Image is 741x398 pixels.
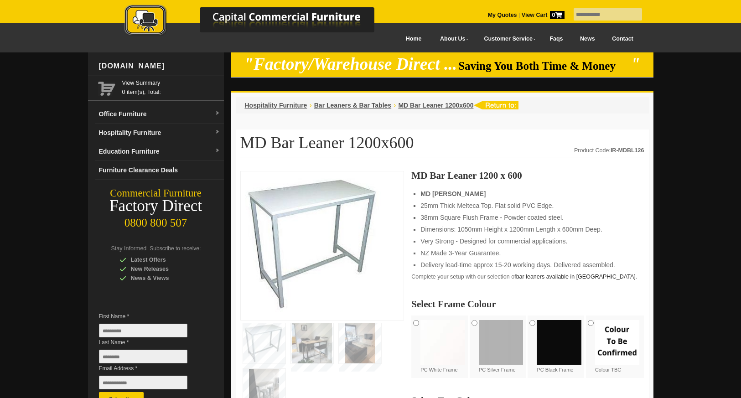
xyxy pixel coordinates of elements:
strong: MD [PERSON_NAME] [420,190,486,197]
a: News [571,29,603,49]
li: › [309,101,311,110]
span: Email Address * [99,364,201,373]
span: Subscribe to receive: [150,245,201,252]
li: 38mm Square Flush Frame - Powder coated steel. [420,213,635,222]
a: Contact [603,29,642,49]
img: PC Silver Frame [479,320,523,365]
img: dropdown [215,129,220,135]
a: Capital Commercial Furniture Logo [99,5,419,41]
a: Hospitality Furniture [245,102,307,109]
a: My Quotes [488,12,517,18]
li: Delivery lead-time approx 15-20 working days. Delivered assembled. [420,260,635,269]
h3: MD Bar Leaner 1200 x 600 [411,171,644,180]
em: "Factory/Warehouse Direct ... [244,55,457,73]
label: PC Silver Frame [479,320,523,373]
a: Customer Service [474,29,541,49]
label: Colour TBC [595,320,640,373]
li: NZ Made 3-Year Guarantee. [420,248,635,258]
img: MD Bar Leaner 1200x600 [245,176,382,313]
a: Bar Leaners & Bar Tables [314,102,391,109]
img: Capital Commercial Furniture Logo [99,5,419,38]
span: 0 [550,11,565,19]
a: MD Bar Leaner 1200x600 [398,102,473,109]
strong: View Cart [522,12,565,18]
a: Education Furnituredropdown [95,142,224,161]
a: bar leaners available in [GEOGRAPHIC_DATA] [516,274,636,280]
span: Saving You Both Time & Money [458,60,629,72]
strong: IR-MDBL126 [611,147,644,154]
span: Stay Informed [111,245,147,252]
div: New Releases [119,264,206,274]
img: dropdown [215,148,220,154]
div: 0800 800 507 [88,212,224,229]
div: News & Views [119,274,206,283]
input: Email Address * [99,376,187,389]
li: 25mm Thick Melteca Top. Flat solid PVC Edge. [420,201,635,210]
p: Complete your setup with our selection of . [411,272,644,281]
img: PC White Frame [420,320,465,365]
img: Colour TBC [595,320,640,365]
li: Very Strong - Designed for commercial applications. [420,237,635,246]
div: [DOMAIN_NAME] [95,52,224,80]
a: View Summary [122,78,220,88]
a: Hospitality Furnituredropdown [95,124,224,142]
input: Last Name * [99,350,187,363]
label: PC White Frame [420,320,465,373]
div: Latest Offers [119,255,206,264]
a: Furniture Clearance Deals [95,161,224,180]
a: Faqs [541,29,572,49]
label: PC Black Frame [537,320,581,373]
img: return to [473,101,518,109]
div: Product Code: [574,146,644,155]
h1: MD Bar Leaner 1200x600 [240,134,644,157]
img: PC Black Frame [537,320,581,365]
span: Last Name * [99,338,201,347]
h2: Select Frame Colour [411,300,644,309]
li: › [394,101,396,110]
span: First Name * [99,312,201,321]
em: " [631,55,640,73]
a: About Us [430,29,474,49]
li: Dimensions: 1050mm Height x 1200mm Length x 600mm Deep. [420,225,635,234]
div: Factory Direct [88,200,224,212]
input: First Name * [99,324,187,337]
img: dropdown [215,111,220,116]
span: 0 item(s), Total: [122,78,220,95]
a: Office Furnituredropdown [95,105,224,124]
a: View Cart0 [520,12,564,18]
div: Commercial Furniture [88,187,224,200]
